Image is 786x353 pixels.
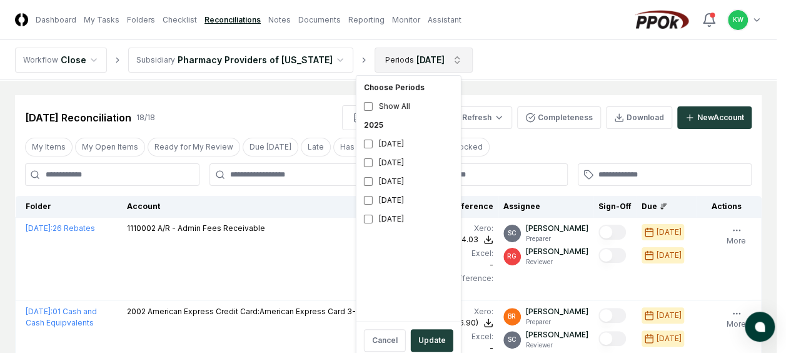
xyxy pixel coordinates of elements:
div: 2025 [359,116,458,135]
div: [DATE] [359,172,458,191]
div: [DATE] [359,135,458,153]
button: Cancel [364,329,406,352]
div: [DATE] [359,210,458,228]
div: Show All [359,97,458,116]
button: Update [411,329,453,352]
div: [DATE] [359,153,458,172]
div: [DATE] [359,191,458,210]
div: Choose Periods [359,78,458,97]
